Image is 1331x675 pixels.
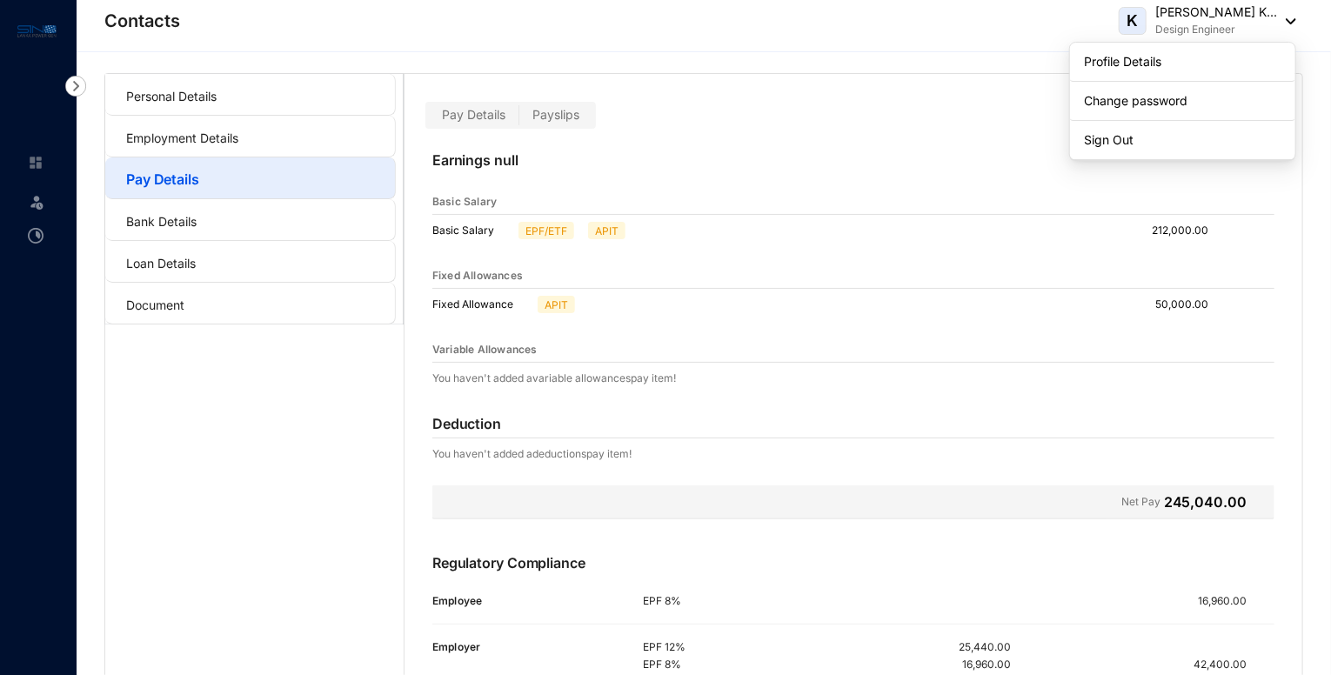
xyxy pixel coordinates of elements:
a: Document [126,297,184,312]
p: APIT [595,223,619,238]
p: EPF 12% [643,638,827,656]
p: Deduction [432,413,501,434]
p: 245,040.00 [1164,491,1247,512]
p: [PERSON_NAME] K... [1155,3,1277,21]
p: 25,440.00 [959,638,1011,656]
p: You haven't added a deductions pay item! [432,445,632,463]
p: Basic Salary [432,222,512,239]
p: Earnings null [432,150,1274,190]
a: Loan Details [126,256,196,271]
p: Employee [432,592,643,610]
p: APIT [545,297,568,312]
img: nav-icon-right.af6afadce00d159da59955279c43614e.svg [65,76,86,97]
a: Employment Details [126,130,238,145]
span: K [1127,13,1139,29]
p: EPF 8% [643,656,827,673]
p: 50,000.00 [1155,296,1222,313]
p: Fixed Allowances [432,267,523,284]
a: Bank Details [126,214,197,229]
p: You haven't added a variable allowances pay item! [432,370,676,387]
p: 16,960.00 [1198,592,1274,610]
p: Variable Allowances [432,341,538,358]
img: time-attendance-unselected.8aad090b53826881fffb.svg [28,228,43,244]
p: 212,000.00 [1152,222,1222,239]
span: Pay Details [442,107,505,122]
p: Fixed Allowance [432,296,531,313]
p: EPF 8% [643,592,827,610]
img: logo [17,21,57,41]
a: Pay Details [126,170,199,188]
img: leave-unselected.2934df6273408c3f84d9.svg [28,193,45,211]
li: Home [14,145,56,180]
p: Net Pay [1121,491,1160,512]
span: Payslips [532,107,579,122]
p: Regulatory Compliance [432,552,1274,592]
p: Employer [432,638,643,656]
p: EPF/ETF [525,223,567,238]
p: Contacts [104,9,180,33]
p: Basic Salary [432,193,497,211]
img: dropdown-black.8e83cc76930a90b1a4fdb6d089b7bf3a.svg [1277,18,1296,24]
a: Personal Details [126,89,217,104]
img: home-unselected.a29eae3204392db15eaf.svg [28,155,43,170]
li: Time Attendance [14,218,56,253]
p: 16,960.00 [962,656,1011,673]
p: Design Engineer [1155,21,1277,38]
p: 42,400.00 [1194,656,1274,673]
